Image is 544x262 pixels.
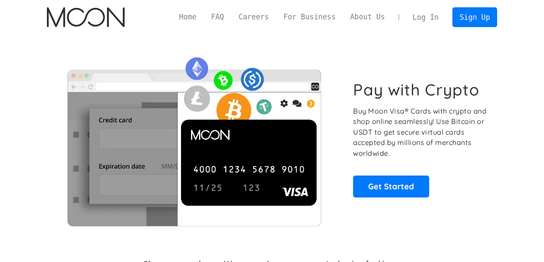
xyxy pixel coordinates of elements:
[204,12,231,22] a: FAQ
[343,12,392,22] a: About Us
[353,176,429,197] a: Get Started
[276,12,343,22] a: For Business
[231,12,276,22] a: Careers
[353,80,479,99] h1: Pay with Crypto
[47,7,125,27] img: Moon Logo
[353,106,488,159] p: Buy Moon Visa® Cards with crypto and shop online seamlessly! Use Bitcoin or USDT to get secure vi...
[406,8,446,27] a: Log In
[47,7,125,27] a: home
[172,12,204,22] a: Home
[452,7,497,27] a: Sign Up
[47,51,341,226] img: Moon Cards let you spend your crypto anywhere Visa is accepted.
